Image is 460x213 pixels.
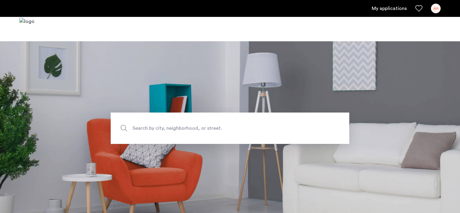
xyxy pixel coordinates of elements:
div: AH [431,4,441,13]
span: Search by city, neighborhood, or street. [132,124,299,132]
a: Favorites [415,5,422,12]
a: Cazamio logo [19,18,34,40]
img: logo [19,18,34,40]
input: Apartment Search [111,113,349,144]
a: My application [372,5,407,12]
